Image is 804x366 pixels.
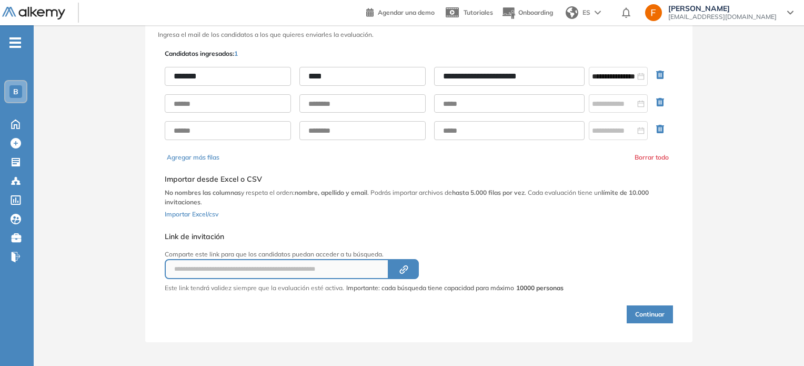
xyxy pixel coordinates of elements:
button: Borrar todo [635,153,669,162]
strong: 10000 personas [516,284,564,292]
p: Candidatos ingresados: [165,49,238,58]
span: Importante: cada búsqueda tiene capacidad para máximo [346,283,564,293]
span: ES [582,8,590,17]
img: arrow [595,11,601,15]
span: Tutoriales [464,8,493,16]
span: 1 [234,50,238,57]
b: nombre, apellido y email [295,189,367,196]
button: Agregar más filas [167,153,219,162]
span: B [13,87,18,96]
b: hasta 5.000 filas por vez [452,189,525,196]
h5: Importar desde Excel o CSV [165,175,673,184]
div: Widget de chat [751,315,804,366]
button: Onboarding [501,2,553,24]
button: Continuar [627,305,673,323]
span: Importar Excel/csv [165,210,218,218]
p: Este link tendrá validez siempre que la evaluación esté activa. [165,283,344,293]
iframe: Chat Widget [751,315,804,366]
p: Comparte este link para que los candidatos puedan acceder a tu búsqueda. [165,250,564,259]
b: límite de 10.000 invitaciones [165,189,649,206]
span: [PERSON_NAME] [668,4,777,13]
span: Onboarding [518,8,553,16]
span: Agendar una demo [378,8,435,16]
h3: Ingresa el mail de los candidatos a los que quieres enviarles la evaluación. [158,31,680,38]
button: Importar Excel/csv [165,207,218,220]
i: - [9,42,21,44]
p: y respeta el orden: . Podrás importar archivos de . Cada evaluación tiene un . [165,188,673,207]
span: [EMAIL_ADDRESS][DOMAIN_NAME] [668,13,777,21]
b: No nombres las columnas [165,189,241,196]
a: Agendar una demo [366,5,435,18]
img: Logo [2,7,65,20]
img: world [566,6,578,19]
h5: Link de invitación [165,232,564,241]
